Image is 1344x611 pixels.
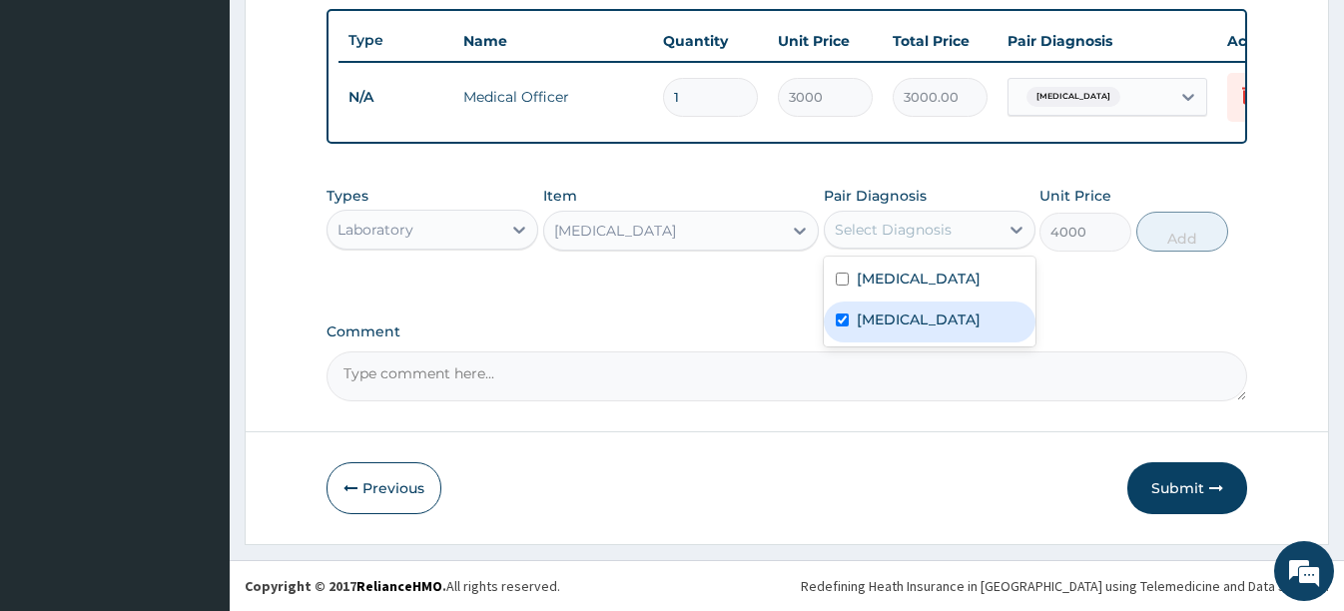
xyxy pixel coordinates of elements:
label: [MEDICAL_DATA] [857,309,981,329]
td: N/A [338,79,453,116]
textarea: Type your message and hit 'Enter' [10,402,380,472]
th: Unit Price [768,21,883,61]
div: Minimize live chat window [328,10,375,58]
span: We're online! [116,180,276,381]
button: Submit [1127,462,1247,514]
span: [MEDICAL_DATA] [1026,87,1120,107]
div: [MEDICAL_DATA] [554,221,676,241]
th: Actions [1217,21,1317,61]
th: Pair Diagnosis [998,21,1217,61]
th: Type [338,22,453,59]
label: Unit Price [1039,186,1111,206]
th: Total Price [883,21,998,61]
a: RelianceHMO [356,577,442,595]
label: Comment [327,323,1246,340]
label: Item [543,186,577,206]
th: Quantity [653,21,768,61]
div: Laboratory [337,220,413,240]
footer: All rights reserved. [230,560,1344,611]
label: Pair Diagnosis [824,186,927,206]
th: Name [453,21,653,61]
div: Select Diagnosis [835,220,952,240]
div: Redefining Heath Insurance in [GEOGRAPHIC_DATA] using Telemedicine and Data Science! [801,576,1329,596]
td: Medical Officer [453,77,653,117]
label: Types [327,188,368,205]
label: [MEDICAL_DATA] [857,269,981,289]
button: Previous [327,462,441,514]
button: Add [1136,212,1228,252]
strong: Copyright © 2017 . [245,577,446,595]
img: d_794563401_company_1708531726252_794563401 [37,100,81,150]
div: Chat with us now [104,112,336,138]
